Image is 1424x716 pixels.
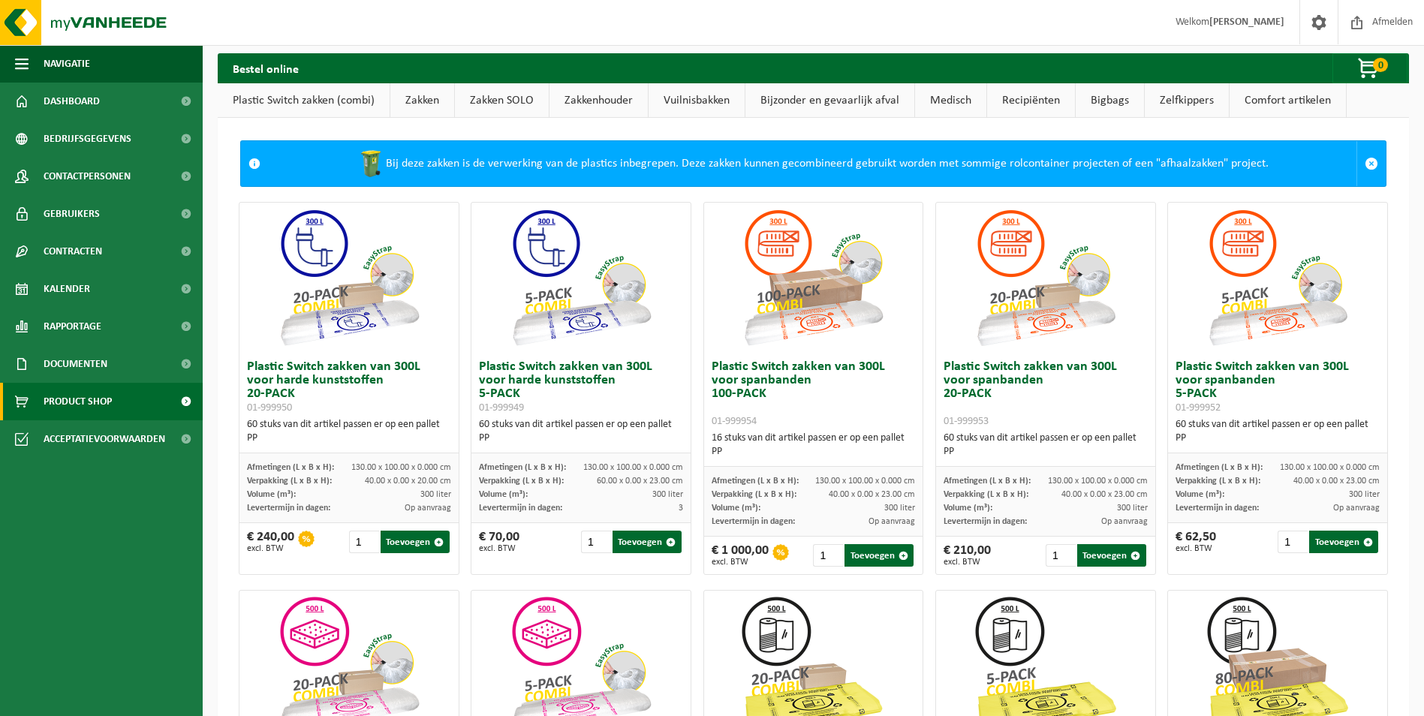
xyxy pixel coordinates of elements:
[1280,463,1380,472] span: 130.00 x 100.00 x 0.000 cm
[247,544,294,553] span: excl. BTW
[1230,83,1346,118] a: Comfort artikelen
[613,531,682,553] button: Toevoegen
[712,544,769,567] div: € 1 000,00
[944,445,1148,459] div: PP
[844,544,914,567] button: Toevoegen
[44,345,107,383] span: Documenten
[944,432,1148,459] div: 60 stuks van dit artikel passen er op een pallet
[1046,544,1076,567] input: 1
[1356,141,1386,186] a: Sluit melding
[549,83,648,118] a: Zakkenhouder
[971,203,1121,353] img: 01-999953
[218,53,314,83] h2: Bestel online
[479,477,564,486] span: Verpakking (L x B x H):
[1076,83,1144,118] a: Bigbags
[44,45,90,83] span: Navigatie
[712,558,769,567] span: excl. BTW
[679,504,683,513] span: 3
[479,418,683,445] div: 60 stuks van dit artikel passen er op een pallet
[944,360,1148,428] h3: Plastic Switch zakken van 300L voor spanbanden 20-PACK
[405,504,451,513] span: Op aanvraag
[479,504,562,513] span: Levertermijn in dagen:
[1117,504,1148,513] span: 300 liter
[581,531,611,553] input: 1
[884,504,915,513] span: 300 liter
[944,504,992,513] span: Volume (m³):
[1077,544,1146,567] button: Toevoegen
[44,120,131,158] span: Bedrijfsgegevens
[1176,402,1221,414] span: 01-999952
[1349,490,1380,499] span: 300 liter
[479,360,683,414] h3: Plastic Switch zakken van 300L voor harde kunststoffen 5-PACK
[944,558,991,567] span: excl. BTW
[1176,360,1380,414] h3: Plastic Switch zakken van 300L voor spanbanden 5-PACK
[1309,531,1378,553] button: Toevoegen
[987,83,1075,118] a: Recipiënten
[652,490,683,499] span: 300 liter
[649,83,745,118] a: Vuilnisbakken
[1209,17,1284,28] strong: [PERSON_NAME]
[944,490,1028,499] span: Verpakking (L x B x H):
[1332,53,1407,83] button: 0
[268,141,1356,186] div: Bij deze zakken is de verwerking van de plastics inbegrepen. Deze zakken kunnen gecombineerd gebr...
[813,544,843,567] input: 1
[247,477,332,486] span: Verpakking (L x B x H):
[381,531,450,553] button: Toevoegen
[712,517,795,526] span: Levertermijn in dagen:
[1373,58,1388,72] span: 0
[1176,531,1216,553] div: € 62,50
[915,83,986,118] a: Medisch
[1203,203,1353,353] img: 01-999952
[390,83,454,118] a: Zakken
[712,360,916,428] h3: Plastic Switch zakken van 300L voor spanbanden 100-PACK
[829,490,915,499] span: 40.00 x 0.00 x 23.00 cm
[712,432,916,459] div: 16 stuks van dit artikel passen er op een pallet
[944,544,991,567] div: € 210,00
[1278,531,1308,553] input: 1
[247,531,294,553] div: € 240,00
[455,83,549,118] a: Zakken SOLO
[479,432,683,445] div: PP
[44,383,112,420] span: Product Shop
[506,203,656,353] img: 01-999949
[944,517,1027,526] span: Levertermijn in dagen:
[247,402,292,414] span: 01-999950
[738,203,888,353] img: 01-999954
[583,463,683,472] span: 130.00 x 100.00 x 0.000 cm
[247,463,334,472] span: Afmetingen (L x B x H):
[44,420,165,458] span: Acceptatievoorwaarden
[712,445,916,459] div: PP
[44,83,100,120] span: Dashboard
[1176,504,1259,513] span: Levertermijn in dagen:
[1176,477,1260,486] span: Verpakking (L x B x H):
[745,83,914,118] a: Bijzonder en gevaarlijk afval
[356,149,386,179] img: WB-0240-HPE-GN-50.png
[1176,490,1224,499] span: Volume (m³):
[351,463,451,472] span: 130.00 x 100.00 x 0.000 cm
[479,531,519,553] div: € 70,00
[1176,432,1380,445] div: PP
[274,203,424,353] img: 01-999950
[1293,477,1380,486] span: 40.00 x 0.00 x 23.00 cm
[712,416,757,427] span: 01-999954
[712,490,796,499] span: Verpakking (L x B x H):
[1176,418,1380,445] div: 60 stuks van dit artikel passen er op een pallet
[365,477,451,486] span: 40.00 x 0.00 x 20.00 cm
[1176,463,1263,472] span: Afmetingen (L x B x H):
[944,416,989,427] span: 01-999953
[1176,544,1216,553] span: excl. BTW
[479,463,566,472] span: Afmetingen (L x B x H):
[247,418,451,445] div: 60 stuks van dit artikel passen er op een pallet
[420,490,451,499] span: 300 liter
[479,544,519,553] span: excl. BTW
[44,233,102,270] span: Contracten
[44,195,100,233] span: Gebruikers
[1101,517,1148,526] span: Op aanvraag
[1048,477,1148,486] span: 130.00 x 100.00 x 0.000 cm
[1333,504,1380,513] span: Op aanvraag
[1145,83,1229,118] a: Zelfkippers
[247,432,451,445] div: PP
[1061,490,1148,499] span: 40.00 x 0.00 x 23.00 cm
[218,83,390,118] a: Plastic Switch zakken (combi)
[712,504,760,513] span: Volume (m³):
